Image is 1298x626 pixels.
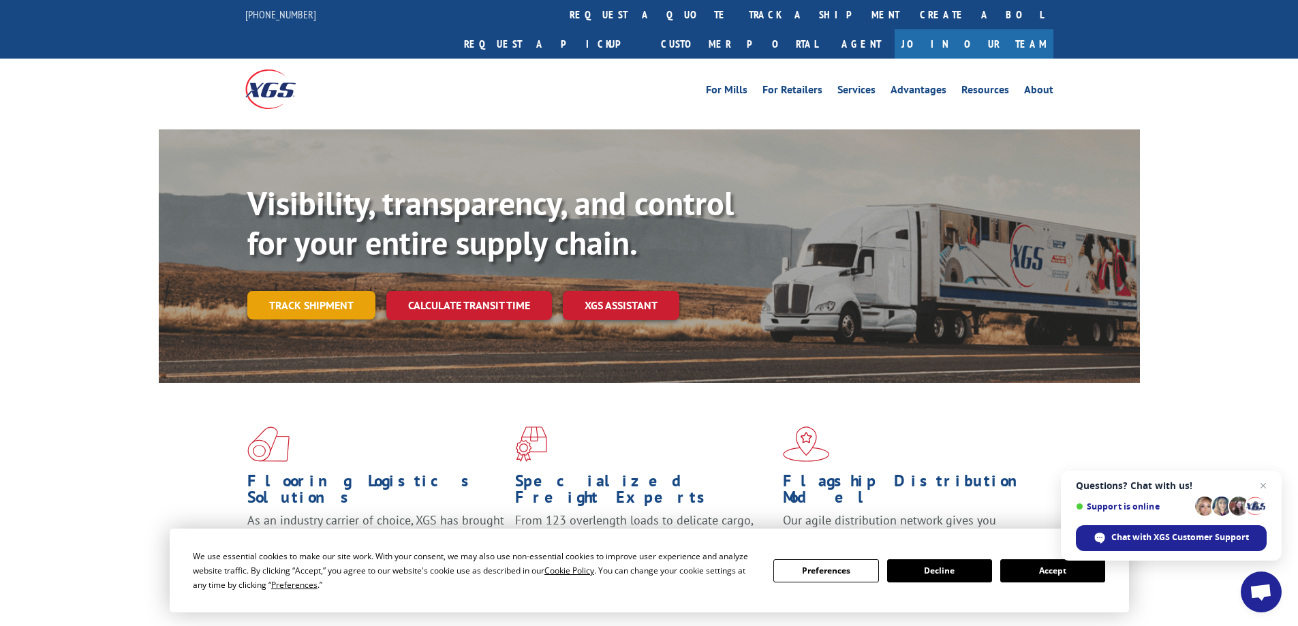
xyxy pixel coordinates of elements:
button: Accept [1000,559,1105,582]
div: We use essential cookies to make our site work. With your consent, we may also use non-essential ... [193,549,757,592]
a: Track shipment [247,291,375,319]
span: Our agile distribution network gives you nationwide inventory management on demand. [783,512,1034,544]
div: Cookie Consent Prompt [170,529,1129,612]
span: Preferences [271,579,318,591]
h1: Flagship Distribution Model [783,473,1040,512]
a: Join Our Team [895,29,1053,59]
a: Calculate transit time [386,291,552,320]
div: Chat with XGS Customer Support [1076,525,1267,551]
span: Cookie Policy [544,565,594,576]
span: Chat with XGS Customer Support [1111,531,1249,544]
a: [PHONE_NUMBER] [245,7,316,21]
h1: Flooring Logistics Solutions [247,473,505,512]
img: xgs-icon-flagship-distribution-model-red [783,426,830,462]
img: xgs-icon-total-supply-chain-intelligence-red [247,426,290,462]
img: xgs-icon-focused-on-flooring-red [515,426,547,462]
div: Open chat [1241,572,1282,612]
button: Decline [887,559,992,582]
button: Preferences [773,559,878,582]
a: Agent [828,29,895,59]
a: XGS ASSISTANT [563,291,679,320]
a: For Mills [706,84,747,99]
b: Visibility, transparency, and control for your entire supply chain. [247,182,734,264]
a: Services [837,84,876,99]
span: Questions? Chat with us! [1076,480,1267,491]
a: Advantages [891,84,946,99]
span: As an industry carrier of choice, XGS has brought innovation and dedication to flooring logistics... [247,512,504,561]
a: Resources [961,84,1009,99]
span: Close chat [1255,478,1271,494]
h1: Specialized Freight Experts [515,473,773,512]
a: Request a pickup [454,29,651,59]
a: Customer Portal [651,29,828,59]
span: Support is online [1076,501,1190,512]
a: For Retailers [762,84,822,99]
a: About [1024,84,1053,99]
p: From 123 overlength loads to delicate cargo, our experienced staff knows the best way to move you... [515,512,773,573]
